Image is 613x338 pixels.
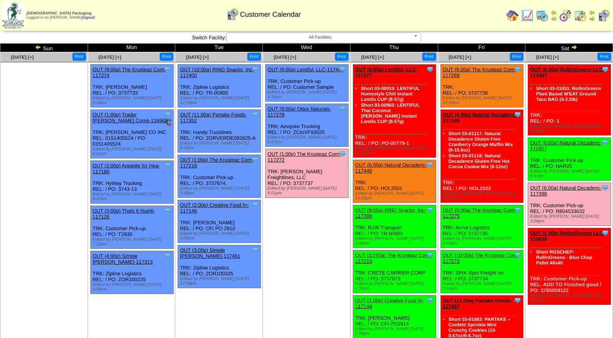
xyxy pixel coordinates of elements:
img: calendarprod.gif [536,9,548,22]
div: TRK: [PERSON_NAME] REL: / PO: CFI PO 2910 [178,200,261,243]
a: OUT (2:00p) Creative Food In-117146 [180,202,248,214]
td: Mon [88,44,175,52]
span: [DATE] [+] [273,55,296,60]
a: OUT (6:00a) RollinGreens LLC-113487 [530,67,604,78]
a: OUT (10:00a) The Krusteaz Com-117273 [443,252,519,264]
div: Edited by [PERSON_NAME] [DATE] 5:57pm [268,135,348,144]
img: Tooltip [514,111,521,118]
img: Tooltip [164,252,171,260]
button: Print [72,53,86,61]
a: OUT (3:00p) Simple [PERSON_NAME]-117401 [180,247,240,259]
div: TRK: CRETE CARRIER CORP REL: / PO: 3737673 [353,250,436,293]
img: Tooltip [601,65,609,73]
a: Short 03-01118: Natural Decadence Gluten Free Hot Cocoa Cookie Mix (6-12oz) [449,153,510,169]
button: Print [247,53,261,61]
img: Tooltip [338,65,346,73]
a: OUT (3:00p) Thats It Nutriti-117126 [93,208,155,220]
img: arrowright.gif [571,44,577,50]
img: arrowleft.gif [589,9,595,16]
img: Tooltip [426,251,434,259]
img: Tooltip [251,156,259,164]
a: OUT (11:00a) Partake Foods-117467 [443,298,512,309]
div: TRK: Customer Pick-up REL: / PO: T2835 [90,206,173,249]
button: Print [597,53,611,61]
a: Short 03-01117: Natural Decadence Gluten Free Cranberry Orange Muffin Mix (6-15.6oz) [449,131,513,153]
img: calendarblend.gif [559,9,572,22]
div: TRK: Arrive Logistics REL: / PO: 3737735 [440,205,523,248]
div: TRK: Zipline Logistics REL: / PO: ZOR100225 [90,251,173,294]
div: Edited by [PERSON_NAME] [DATE] 2:00pm [180,231,261,241]
img: line_graph.gif [521,9,534,22]
img: Tooltip [164,162,171,169]
div: Edited by [PERSON_NAME] [DATE] 3:04pm [530,214,611,224]
a: Short 03-00965: LENTIFUL Thai Coconut [PERSON_NAME] Instant Lentils CUP (8-57g) [361,102,419,124]
img: EDI [164,118,171,126]
img: Tooltip [164,111,171,118]
img: Tooltip [426,296,434,304]
img: Tooltip [426,206,434,214]
td: Fri [438,44,525,52]
div: Edited by [PERSON_NAME] [DATE] 7:22pm [93,237,173,246]
a: [DATE] [+] [11,55,33,60]
img: Tooltip [251,246,259,254]
a: OUT (9:00a) The Krusteaz Com-117274 [93,67,166,78]
a: OUT (1:00p) The Krusteaz Com-117272 [268,151,341,163]
a: [DATE] [+] [99,55,121,60]
div: Edited by [PERSON_NAME] [DATE] 6:01pm [268,186,348,195]
button: Print [160,53,173,61]
img: Tooltip [601,184,609,192]
div: Edited by [PERSON_NAME] [DATE] 12:57pm [355,146,436,155]
a: [DATE] [+] [536,55,559,60]
div: Edited by [PERSON_NAME] [DATE] 6:14pm [443,282,523,291]
div: TRK: REL: / PO: HOL2502 [440,110,523,203]
a: OUT (11:00a) Partake Foods-117352 [180,112,247,123]
div: TRK: SFIK-Spot Freight Inc REL: / PO: 3737734 [440,250,523,293]
td: Sun [0,44,88,52]
span: [DEMOGRAPHIC_DATA] Packaging [26,11,92,16]
div: Edited by [PERSON_NAME] [DATE] 5:46pm [180,186,261,195]
div: TRK: HyWay Trucking REL: / PO: 3743-13 [90,161,173,204]
a: OUT (6:00a) Natural Decadenc-117398 [530,185,602,197]
div: Edited by [PERSON_NAME] [DATE] 6:29pm [443,236,523,246]
div: TRK: Customer Pick-up REL: / PO: R804533632 [528,183,611,226]
div: Edited by [PERSON_NAME] [DATE] 1:35pm [355,282,436,291]
button: Print [335,53,349,61]
img: Tooltip [426,65,434,73]
img: Tooltip [601,229,609,237]
img: Tooltip [426,161,434,169]
a: OUT (6:00a) Lentiful, LLC-117443 [268,67,344,72]
a: OUT (1:00p) Creative Food In-117144 [355,298,424,309]
a: OUT (2:00p) Appetite for Hea-117180 [93,163,160,174]
div: TRK: Zipline Logistics REL: / PO: ZOR100325 [178,245,261,288]
div: TRK: [PERSON_NAME] CO INC REL: 0151405524 / PO: 0151405524 [90,110,173,158]
a: OUT (10:00a) The Krusteaz Com-117219 [355,252,431,264]
a: OUT (1:00p) RollinGreens LLC-116659 [530,230,604,242]
img: arrowleft.gif [35,44,41,50]
td: Tue [175,44,263,52]
a: Short 03-01051: RollinGreens Plant Based M'EAT Ground Taco BAG (4-2.5lb) [536,86,601,102]
img: Tooltip [514,65,521,73]
div: Edited by [PERSON_NAME] [DATE] 3:34pm [355,236,436,246]
img: calendarinout.gif [574,9,587,22]
a: OUT (4:00p) Simple [PERSON_NAME]-117313 [93,253,153,265]
div: TRK: Zipline Logistics REL: / PO: TR-00900 [178,65,261,107]
span: Logged in as [PERSON_NAME] [26,11,95,20]
div: Edited by [PERSON_NAME] [DATE] 4:47pm [93,192,173,201]
div: TRK: Handy Trucklines REL: / PO: ZORVERDE092825-A [178,110,261,153]
a: OUT (6:00a) Lentiful, LLC-117277 [355,67,417,78]
img: Tooltip [251,111,259,118]
div: Edited by [PERSON_NAME] [DATE] 6:37pm [530,124,611,133]
a: [DATE] [+] [361,55,384,60]
div: Edited by [PERSON_NAME] [DATE] 4:50pm [93,282,173,292]
td: Sat [525,44,613,52]
div: Edited by [PERSON_NAME] [DATE] 3:04pm [530,293,611,303]
span: Customer Calendar [240,11,301,19]
button: Print [422,53,436,61]
div: TRK: Customer Pick-up REL: / PO: HAR25 [528,138,611,181]
img: Tooltip [251,201,259,209]
img: arrowright.gif [551,16,557,22]
div: TRK: REL: / PO: 1 [528,65,611,136]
